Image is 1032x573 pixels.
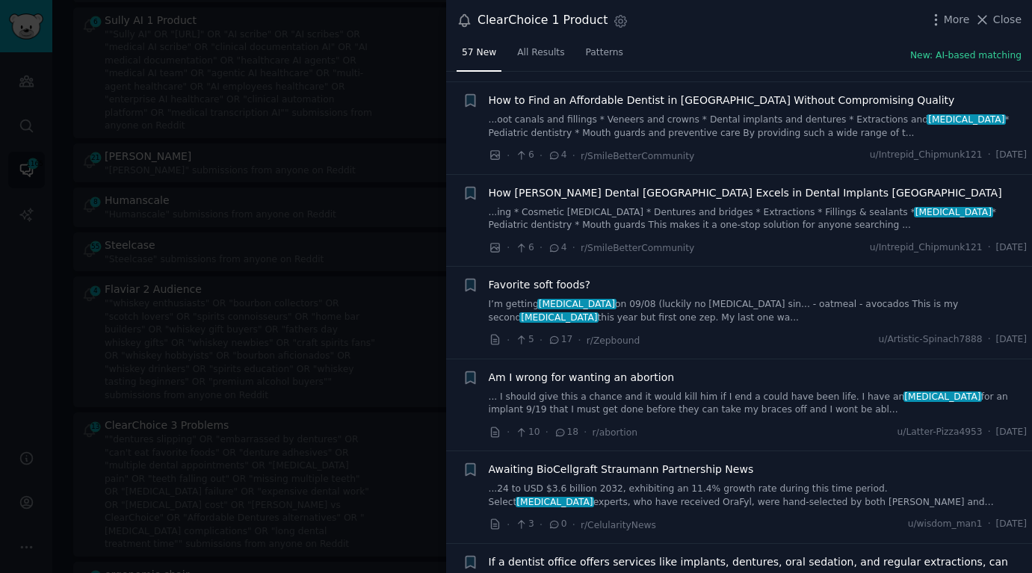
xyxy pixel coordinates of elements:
span: [MEDICAL_DATA] [903,391,983,402]
span: · [507,332,510,348]
a: How [PERSON_NAME] Dental [GEOGRAPHIC_DATA] Excels in Dental Implants [GEOGRAPHIC_DATA] [489,185,1002,201]
span: · [572,517,575,533]
a: How to Find an Affordable Dentist in [GEOGRAPHIC_DATA] Without Compromising Quality [489,93,955,108]
span: r/SmileBetterCommunity [581,243,694,253]
span: · [988,333,991,347]
span: r/CelularityNews [581,520,656,530]
span: · [546,424,549,440]
span: [DATE] [996,333,1027,347]
span: 4 [548,149,566,162]
span: · [507,517,510,533]
span: All Results [517,46,564,60]
span: u/Latter-Pizza4953 [897,426,983,439]
span: [MEDICAL_DATA] [914,207,993,217]
span: · [988,426,991,439]
span: u/wisdom_man1 [908,518,983,531]
button: Close [974,12,1022,28]
a: Favorite soft foods? [489,277,591,293]
span: r/abortion [593,427,637,438]
span: [MEDICAL_DATA] [516,497,595,507]
span: 10 [515,426,540,439]
span: [DATE] [996,518,1027,531]
span: 0 [548,518,566,531]
a: I’m getting[MEDICAL_DATA]on 09/08 (luckily no [MEDICAL_DATA] sin... - oatmeal - avocados This is ... [489,298,1028,324]
span: · [540,332,543,348]
span: 17 [548,333,572,347]
span: 6 [515,149,534,162]
span: [DATE] [996,149,1027,162]
a: ...oot canals and fillings * Veneers and crowns * Dental implants and dentures * Extractions and[... [489,114,1028,140]
a: Awaiting BioCellgraft Straumann Partnership News [489,462,754,477]
span: [MEDICAL_DATA] [537,299,617,309]
span: [DATE] [996,241,1027,255]
span: 6 [515,241,534,255]
span: u/Artistic-Spinach7888 [878,333,982,347]
span: Close [993,12,1022,28]
a: ... I should give this a chance and it would kill him if I end a could have been life. I have an[... [489,391,1028,417]
a: Patterns [581,41,628,72]
span: · [507,240,510,255]
span: · [988,518,991,531]
a: ...24 to USD $3.6 billion 2032, exhibiting an 11.4% growth rate during this time period. Select[M... [489,483,1028,509]
span: · [540,148,543,164]
span: 18 [554,426,578,439]
span: · [507,148,510,164]
span: · [507,424,510,440]
span: More [944,12,970,28]
span: · [578,332,581,348]
button: More [928,12,970,28]
span: · [540,240,543,255]
span: 3 [515,518,534,531]
span: · [540,517,543,533]
span: 4 [548,241,566,255]
span: r/SmileBetterCommunity [581,151,694,161]
span: · [572,240,575,255]
span: [MEDICAL_DATA] [927,114,1006,125]
span: [DATE] [996,426,1027,439]
span: 5 [515,333,534,347]
button: New: AI-based matching [910,49,1022,63]
span: · [988,241,991,255]
span: · [988,149,991,162]
span: u/Intrepid_Chipmunk121 [870,149,983,162]
span: r/Zepbound [587,335,640,346]
a: 57 New [457,41,501,72]
span: Patterns [586,46,623,60]
span: · [572,148,575,164]
span: 57 New [462,46,496,60]
a: ...ing * Cosmetic [MEDICAL_DATA] * Dentures and bridges * Extractions * Fillings & sealants *[MED... [489,206,1028,232]
span: [MEDICAL_DATA] [519,312,599,323]
span: u/Intrepid_Chipmunk121 [870,241,983,255]
a: Am I wrong for wanting an abortion [489,370,675,385]
div: ClearChoice 1 Product [478,11,608,30]
span: · [584,424,587,440]
a: All Results [512,41,569,72]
